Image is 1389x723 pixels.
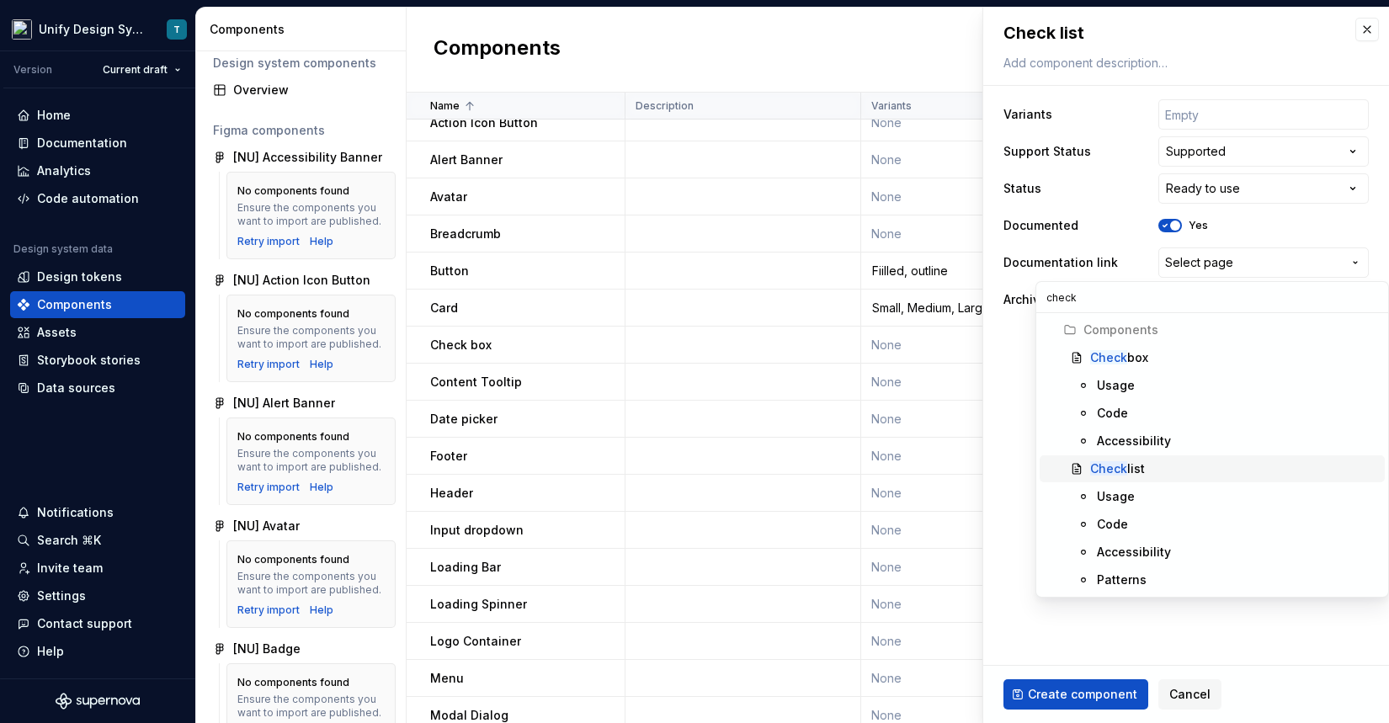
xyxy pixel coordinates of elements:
[1083,322,1158,338] div: Components
[1097,433,1171,449] div: Accessibility
[1097,544,1171,561] div: Accessibility
[1097,488,1135,505] div: Usage
[1090,461,1127,476] mark: Check
[1097,377,1135,394] div: Usage
[1097,571,1147,588] div: Patterns
[1090,460,1145,477] div: list
[1097,405,1128,422] div: Code
[1036,313,1388,597] div: Search in pages...
[1036,282,1388,312] input: Search in pages...
[1097,516,1128,533] div: Code
[1090,349,1148,366] div: box
[1090,350,1127,364] mark: Check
